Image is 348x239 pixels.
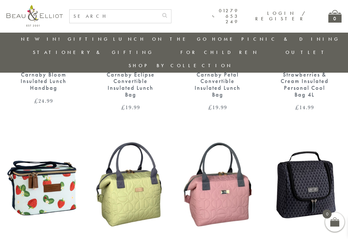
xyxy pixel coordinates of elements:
a: Outlet [285,49,328,56]
a: 0 [328,10,342,23]
div: Strawberries & Cream Insulated Personal Cool Bag 4L [279,71,330,98]
span: £ [34,97,38,105]
a: Shop by collection [129,62,233,69]
a: Login / Register [255,10,306,22]
img: Strawberries & Cream Aqua Insulated Personal Cool Bag 4L [6,136,81,232]
a: Picnic & Dining [241,36,340,42]
span: £ [295,103,299,111]
bdi: 19.99 [208,103,227,111]
bdi: 24.99 [34,97,53,105]
a: For Children [180,49,259,56]
a: 01279 653 249 [212,8,239,25]
a: Stationery & Gifting [33,49,154,56]
span: £ [208,103,212,111]
img: Oxford quilted lunch bag mallow [180,136,255,232]
bdi: 14.99 [295,103,314,111]
span: 0 [323,210,332,219]
img: Manhattan Larger Lunch Bag [267,136,342,232]
img: logo [6,5,63,26]
div: Carnaby Eclipse Convertible Insulated Lunch Bag [105,71,156,98]
div: Carnaby Bloom Insulated Lunch Handbag [18,71,69,91]
input: SEARCH [70,10,158,23]
a: Gifting [68,36,110,42]
a: Home [212,36,238,42]
a: New in! [21,36,64,42]
div: Carnaby Petal Convertible Insulated Lunch Bag [192,71,243,98]
a: Lunch On The Go [113,36,208,42]
bdi: 19.99 [121,103,140,111]
span: £ [121,103,125,111]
